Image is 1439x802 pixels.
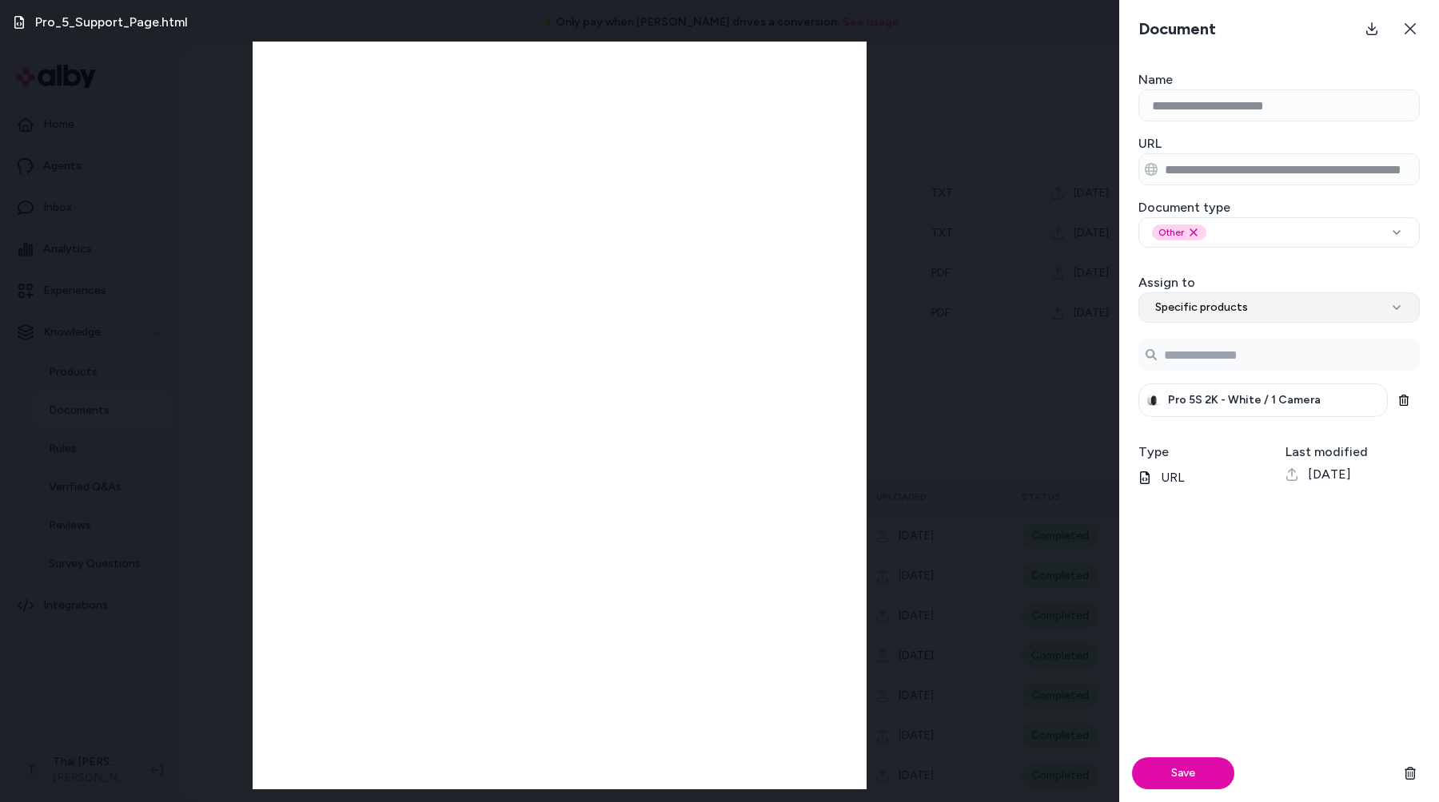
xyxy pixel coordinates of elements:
div: Other [1152,224,1206,240]
span: [DATE] [1308,465,1351,484]
button: Save [1132,757,1234,789]
button: Remove other option [1187,226,1200,239]
h3: Name [1138,70,1420,89]
p: URL [1138,468,1273,487]
span: Pro 5S 2K - White / 1 Camera [1168,392,1321,408]
h3: Pro_5_Support_Page.html [35,13,188,32]
button: OtherRemove other option [1138,217,1420,248]
h3: Document type [1138,198,1420,217]
label: Assign to [1138,275,1195,290]
h3: Document [1132,18,1222,40]
h3: URL [1138,134,1420,153]
img: Pro 5S 2K - White / 1 Camera [1142,391,1162,410]
h3: Last modified [1286,443,1420,462]
h3: Type [1138,443,1273,462]
span: Specific products [1155,300,1248,316]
